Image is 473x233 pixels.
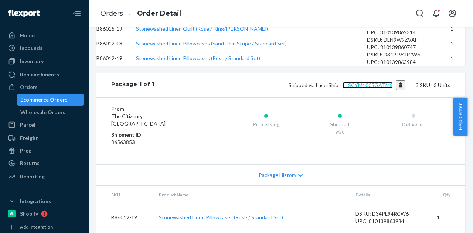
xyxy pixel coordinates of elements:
a: Order Detail [137,9,181,17]
a: Prep [4,145,84,157]
ol: breadcrumbs [95,3,187,24]
div: 9/20 [303,129,377,135]
dd: 86563853 [111,138,200,146]
div: Reporting [20,173,45,180]
div: Inventory [20,58,44,65]
td: B86015-19 [96,21,136,36]
a: Ecommerce Orders [17,94,85,106]
div: Ecommerce Orders [20,96,68,103]
a: Shopify [4,208,84,220]
div: 3 SKUs 3 Units [154,80,450,90]
button: Close Navigation [69,6,84,21]
a: Parcel [4,119,84,131]
dt: Shipment ID [111,131,200,138]
td: 1 [450,51,465,66]
button: Integrations [4,195,84,207]
div: Processing [229,121,303,128]
a: 1LSCYM1005GATM2 [343,82,393,88]
button: Open notifications [429,6,443,21]
a: Home [4,30,84,41]
button: Open Search Box [412,6,427,21]
button: Help Center [453,98,467,136]
th: Product Name [153,186,350,204]
dt: From [111,105,200,113]
td: B86012-19 [96,204,153,231]
a: Stonewashed Linen Pillowcases (Sand Thin Stripe / Standard Set) [136,40,287,47]
td: 1 [450,36,465,51]
th: Details [350,186,431,204]
div: DSKU: DLN9W9ZVAFF [367,36,451,44]
div: Returns [20,160,40,167]
div: Prep [20,147,31,154]
a: Inbounds [4,42,84,54]
a: Inventory [4,55,84,67]
div: UPC: 810139863984 [355,217,425,225]
div: Wholesale Orders [20,109,65,116]
a: Orders [101,9,123,17]
a: Freight [4,132,84,144]
div: Add Integration [20,224,53,230]
td: 1 [450,21,465,36]
a: Add Integration [4,223,84,232]
td: B86012-08 [96,36,136,51]
span: The Citizenry [GEOGRAPHIC_DATA] [111,113,166,127]
div: UPC: 810139860747 [367,44,451,51]
div: Package 1 of 1 [111,80,154,90]
a: Stonewashed Linen Pillowcases (Rose / Standard Set) [159,214,283,220]
div: Home [20,32,35,39]
a: Reporting [4,171,84,182]
td: B86012-19 [96,51,136,66]
a: Stonewashed Linen Pillowcases (Rose / Standard Set) [136,55,260,61]
a: Orders [4,81,84,93]
div: Shopify [20,210,38,217]
div: Shipped [303,121,377,128]
span: Shipped via LaserShip [289,82,406,88]
div: Inbounds [20,44,42,52]
div: DSKU: D34PL94RCW6 [355,210,425,217]
div: Replenishments [20,71,59,78]
div: DSKU: D34PL94RCW6 [367,51,451,58]
div: Delivered [377,121,450,128]
div: Integrations [20,198,51,205]
div: UPC: 810139863984 [367,58,451,66]
td: 1 [431,204,465,231]
a: Replenishments [4,69,84,80]
div: Orders [20,83,38,91]
button: Open account menu [445,6,460,21]
a: Wholesale Orders [17,106,85,118]
a: Returns [4,157,84,169]
img: Flexport logo [8,10,40,17]
button: Copy tracking number [396,80,406,90]
div: Parcel [20,121,35,129]
th: SKU [96,186,153,204]
span: Package History [259,171,296,179]
a: Stonewashed Linen Quilt (Rose / King/[PERSON_NAME]) [136,25,268,32]
div: UPC: 810139862314 [367,29,451,36]
th: Qty [431,186,465,204]
div: Freight [20,134,38,142]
